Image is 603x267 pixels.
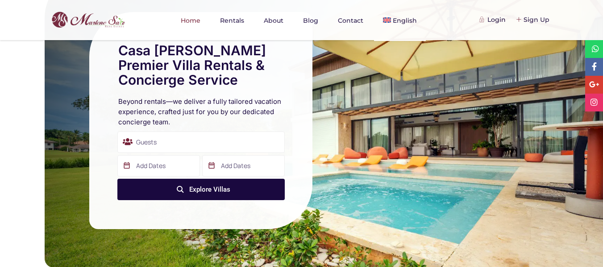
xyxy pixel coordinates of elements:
input: Add Dates [117,155,200,177]
span: English [393,16,417,25]
div: Sign Up [517,15,549,25]
input: Add Dates [202,155,285,177]
div: Login [481,15,506,25]
div: Guests [117,131,285,153]
h1: Casa [PERSON_NAME] Premier Villa Rentals & Concierge Service [118,43,283,87]
h2: Beyond rentals—we deliver a fully tailored vacation experience, crafted just for you by our dedic... [118,96,283,127]
img: logo [38,9,127,30]
button: Explore Villas [117,179,285,200]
